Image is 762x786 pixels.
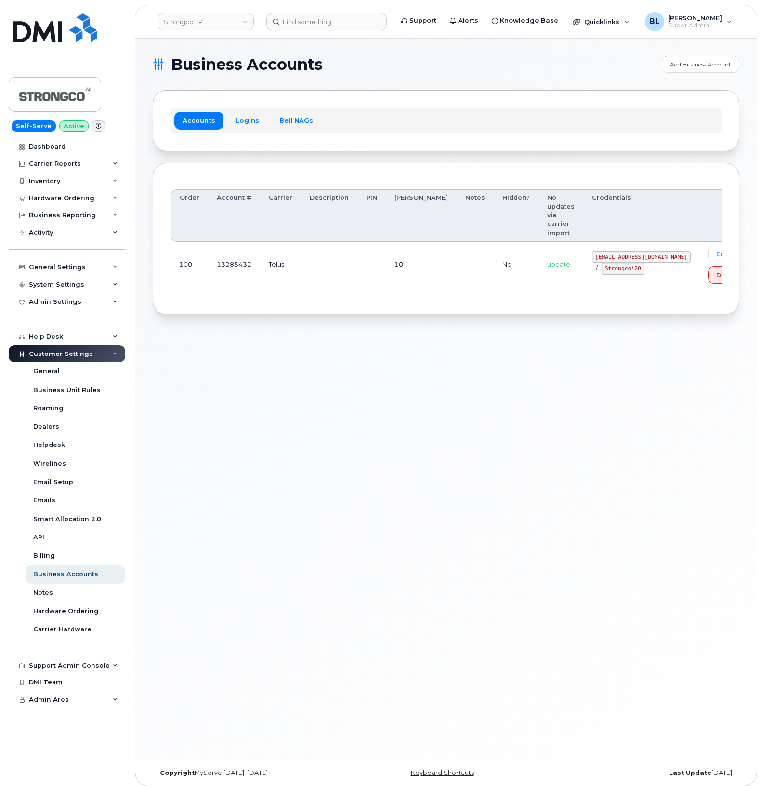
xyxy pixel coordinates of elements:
[602,263,644,275] code: Strongco*20
[171,57,323,72] span: Business Accounts
[208,189,260,242] th: Account #
[716,271,738,280] span: Delete
[583,189,699,242] th: Credentials
[171,242,208,288] td: 100
[386,242,457,288] td: 10
[153,769,348,777] div: MyServe [DATE]–[DATE]
[596,264,598,272] span: /
[669,769,711,776] strong: Last Update
[357,189,386,242] th: PIN
[539,189,583,242] th: No updates via carrier import
[208,242,260,288] td: 13285432
[457,189,494,242] th: Notes
[547,261,570,268] span: update
[386,189,457,242] th: [PERSON_NAME]
[171,189,208,242] th: Order
[494,242,539,288] td: No
[174,112,223,129] a: Accounts
[271,112,321,129] a: Bell NAGs
[160,769,195,776] strong: Copyright
[260,242,301,288] td: Telus
[494,189,539,242] th: Hidden?
[411,769,474,776] a: Keyboard Shortcuts
[592,251,691,263] code: [EMAIL_ADDRESS][DOMAIN_NAME]
[708,246,737,262] a: Edit
[662,56,739,73] a: Add Business Account
[301,189,357,242] th: Description
[544,769,739,777] div: [DATE]
[227,112,267,129] a: Logins
[708,266,747,284] button: Delete
[260,189,301,242] th: Carrier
